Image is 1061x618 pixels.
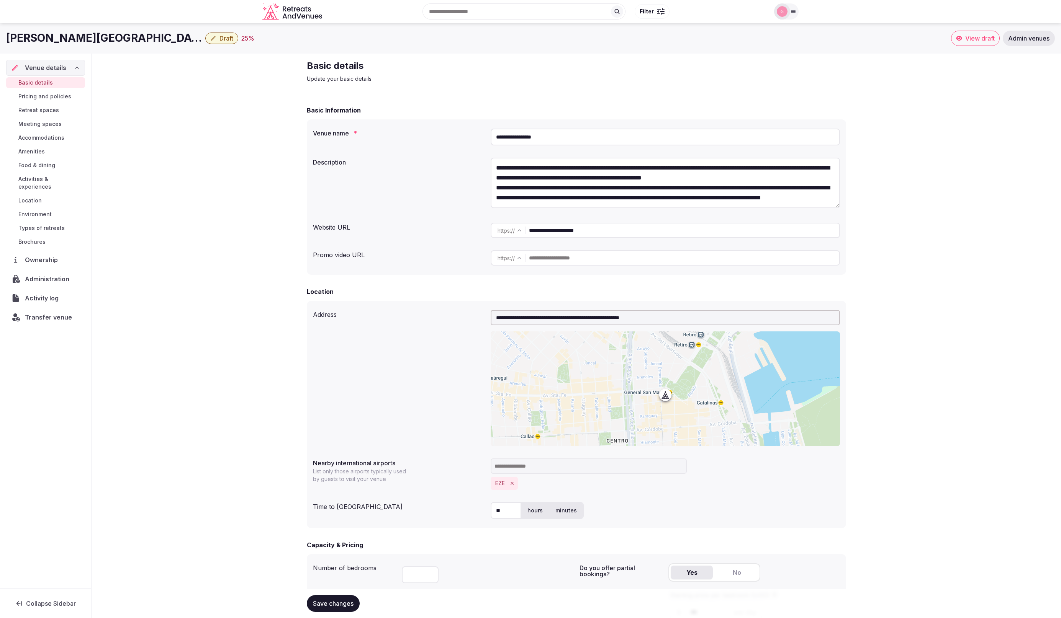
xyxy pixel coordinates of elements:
[18,134,64,142] span: Accommodations
[18,120,62,128] span: Meeting spaces
[313,220,485,232] div: Website URL
[6,77,85,88] a: Basic details
[25,274,72,284] span: Administration
[205,33,238,44] button: Draft
[6,223,85,233] a: Types of retreats
[262,3,324,20] svg: Retreats and Venues company logo
[307,540,363,550] h2: Capacity & Pricing
[549,501,583,520] label: minutes
[18,148,45,155] span: Amenities
[18,224,65,232] span: Types of retreats
[6,271,85,287] a: Administration
[18,161,55,169] span: Food & dining
[1008,34,1050,42] span: Admin venues
[6,195,85,206] a: Location
[18,93,71,100] span: Pricing and policies
[313,468,411,483] p: List only those airports typically used by guests to visit your venue
[313,247,485,259] div: Promo video URL
[241,34,254,43] button: 25%
[521,501,549,520] label: hours
[671,566,713,579] button: Yes
[495,479,505,487] button: EZE
[25,255,61,264] span: Ownership
[6,91,85,102] a: Pricing and policies
[6,105,85,116] a: Retreat spaces
[262,3,324,20] a: Visit the homepage
[6,309,85,325] button: Transfer venue
[6,31,202,46] h1: [PERSON_NAME][GEOGRAPHIC_DATA]
[716,566,758,579] button: No
[6,146,85,157] a: Amenities
[25,294,62,303] span: Activity log
[25,63,66,72] span: Venue details
[307,60,564,72] h2: Basic details
[6,132,85,143] a: Accommodations
[580,565,662,577] label: Do you offer partial bookings?
[6,160,85,171] a: Food & dining
[18,175,82,191] span: Activities & experiences
[6,236,85,247] a: Brochures
[1003,31,1055,46] a: Admin venues
[6,209,85,220] a: Environment
[951,31,1000,46] a: View draft
[313,499,485,511] div: Time to [GEOGRAPHIC_DATA]
[508,479,516,488] button: Remove EZE
[241,34,254,43] div: 25 %
[18,197,42,204] span: Location
[6,119,85,129] a: Meeting spaces
[635,4,670,19] button: Filter
[777,6,788,17] img: Glen Hayes
[6,595,85,612] button: Collapse Sidebar
[313,130,485,136] label: Venue name
[313,460,485,466] label: Nearby international airports
[313,307,485,319] div: Address
[26,600,76,607] span: Collapse Sidebar
[307,106,361,115] h2: Basic Information
[640,8,654,15] span: Filter
[307,595,360,612] button: Save changes
[6,252,85,268] a: Ownership
[313,159,485,165] label: Description
[6,174,85,192] a: Activities & experiences
[18,106,59,114] span: Retreat spaces
[6,290,85,306] a: Activity log
[313,600,354,607] span: Save changes
[25,313,72,322] span: Transfer venue
[307,287,334,296] h2: Location
[18,238,46,246] span: Brochures
[18,210,52,218] span: Environment
[313,560,396,572] div: Number of bedrooms
[307,75,564,83] p: Update your basic details
[18,79,53,86] span: Basic details
[965,34,995,42] span: View draft
[219,34,233,42] span: Draft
